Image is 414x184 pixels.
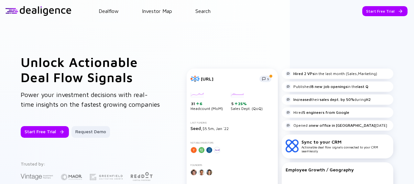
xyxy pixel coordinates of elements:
[142,8,172,14] a: Investor Map
[293,97,311,102] strong: Increased
[130,171,153,181] img: Red Dot Capital Partners
[286,167,389,172] div: Employee Growth / Geography
[191,125,274,131] div: $5.5m, Jan `22
[362,6,408,16] button: Start Free Trial
[90,174,123,180] img: Greenfield Partners
[191,141,274,144] div: Notable Investors
[191,92,223,111] div: Headcount (MoM)
[191,125,202,131] span: Seed,
[357,84,368,89] strong: last Q
[21,91,160,108] span: Power your investment decisions with real-time insights on the fastest growing companies
[286,71,377,76] div: in the last month (Sales,Marketing)
[99,8,119,14] a: Dealflow
[303,110,349,115] strong: 5 engineers from Google
[237,101,247,106] div: 25%
[231,92,263,111] div: Sales Dept. (QoQ)
[191,164,274,167] div: Founders
[311,84,347,89] strong: 8 new job openings
[311,123,375,128] strong: new office in [GEOGRAPHIC_DATA]
[286,123,387,128] div: Opened a [DATE]
[71,126,110,138] button: Request Demo
[21,54,161,85] h1: Unlock Actionable Deal Flow Signals
[201,76,256,81] div: [URL]
[301,139,389,153] div: Actionable deal flow signals connected to your CRM seamlessly
[231,101,263,106] div: 5
[293,71,314,76] strong: Hired 2 VPs
[199,101,202,106] div: 6
[195,8,211,14] a: Search
[286,110,349,115] div: Hired
[301,139,389,145] div: Sync to your CRM
[191,101,223,106] div: 31
[366,97,371,102] strong: H2
[61,172,82,182] img: Maor Investments
[21,126,69,138] button: Start Free Trial
[320,97,354,102] strong: sales dept. by 50%
[21,173,53,180] img: Vintage Investment Partners
[21,161,159,167] div: Trusted by:
[191,121,274,124] div: Last Funding
[286,84,368,89] div: Published in the
[286,97,371,102] div: their during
